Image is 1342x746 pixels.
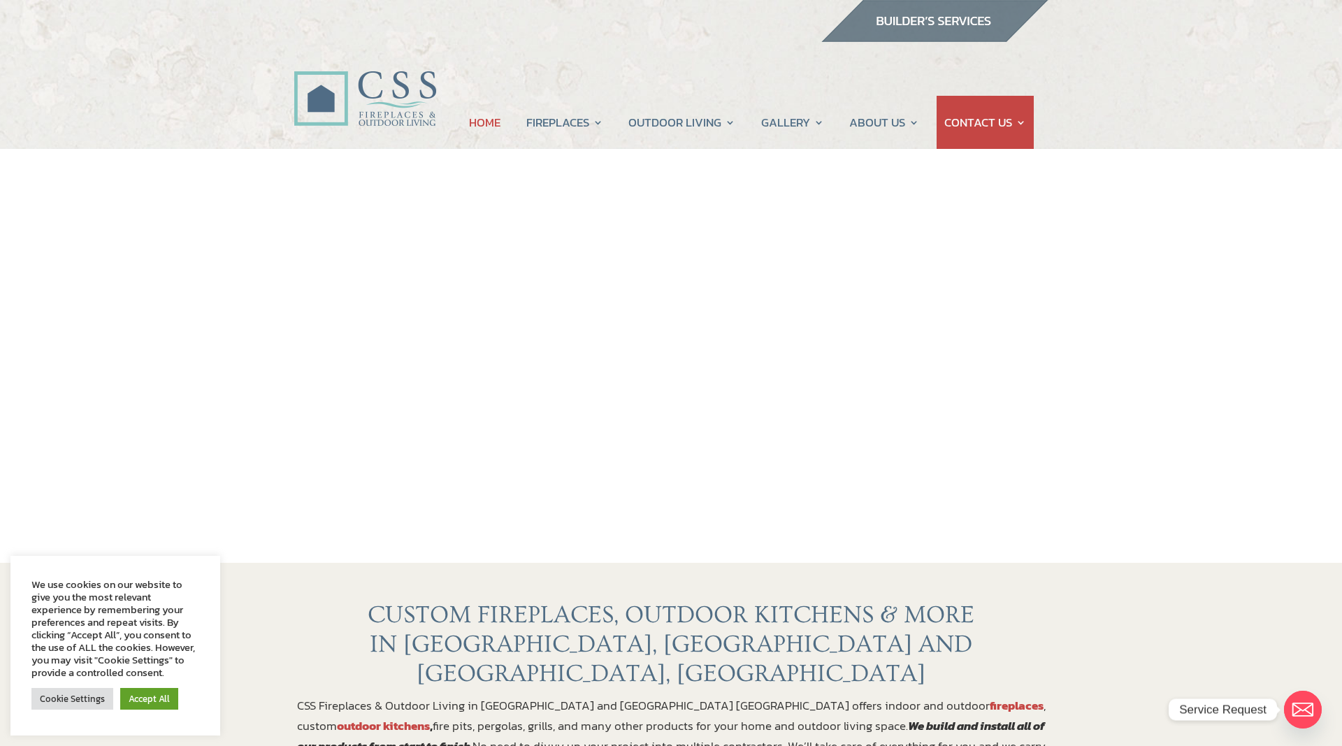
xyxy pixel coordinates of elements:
[628,96,735,149] a: OUTDOOR LIVING
[31,688,113,710] a: Cookie Settings
[821,29,1048,47] a: builder services construction supply
[469,96,500,149] a: HOME
[294,601,1048,696] h1: CUSTOM FIREPLACES, OUTDOOR KITCHENS & MORE IN [GEOGRAPHIC_DATA], [GEOGRAPHIC_DATA] AND [GEOGRAPHI...
[337,717,430,735] a: outdoor kitchens
[990,696,1044,715] a: fireplaces
[294,32,436,134] img: CSS Fireplaces & Outdoor Living (Formerly Construction Solutions & Supply)- Jacksonville Ormond B...
[944,96,1026,149] a: CONTACT US
[849,96,919,149] a: ABOUT US
[120,688,178,710] a: Accept All
[31,578,199,679] div: We use cookies on our website to give you the most relevant experience by remembering your prefer...
[1284,691,1322,729] a: Email
[526,96,603,149] a: FIREPLACES
[761,96,824,149] a: GALLERY
[337,717,433,735] strong: ,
